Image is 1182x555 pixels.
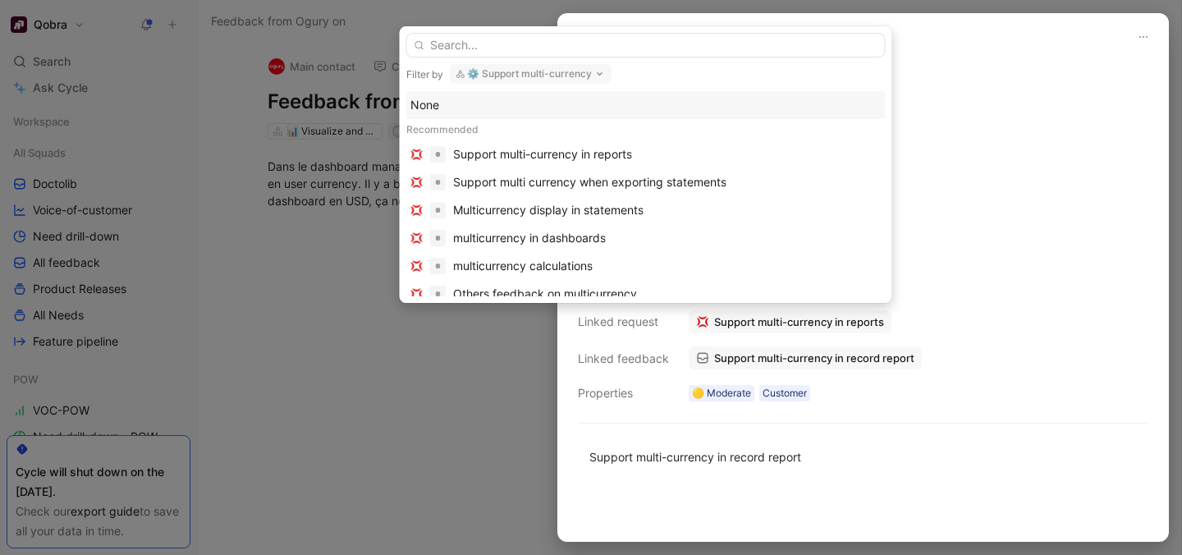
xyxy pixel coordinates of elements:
div: Multicurrency display in statements [453,200,644,220]
div: Others feedback on multicurrency [453,284,637,304]
div: Recommended [406,119,886,140]
div: Support multi-currency in record report [589,448,1137,466]
div: Customer [763,385,807,401]
div: [DATE] [689,106,1148,126]
div: multicurrency in dashboards [453,228,606,248]
div: multicurrency calculations [453,256,593,276]
div: Filter by [406,68,443,81]
div: None [410,95,882,115]
span: Support multi-currency in reports [714,314,884,329]
div: [PERSON_NAME] [689,73,1148,93]
img: 💢 [410,176,424,189]
div: Linked feedback [578,349,669,369]
img: 💢 [410,287,424,300]
button: 💢Support multi-currency in reports [689,310,891,333]
a: Support multi-currency in record report [689,346,922,369]
img: 💢 [410,148,424,161]
div: Support multi currency when exporting statements [453,172,726,192]
img: 💢 [696,315,709,328]
div: Linked request [578,312,669,332]
img: 💢 [410,204,424,217]
div: 🟡 Moderate [692,385,751,401]
span: Support multi-currency in record report [714,351,914,365]
img: 💢 [410,232,424,245]
img: 💢 [410,259,424,273]
button: ⚙️ Support multi-currency [450,64,612,84]
input: Search... [406,33,886,57]
div: Properties [578,383,669,403]
div: Support multi-currency in reports [453,144,632,164]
